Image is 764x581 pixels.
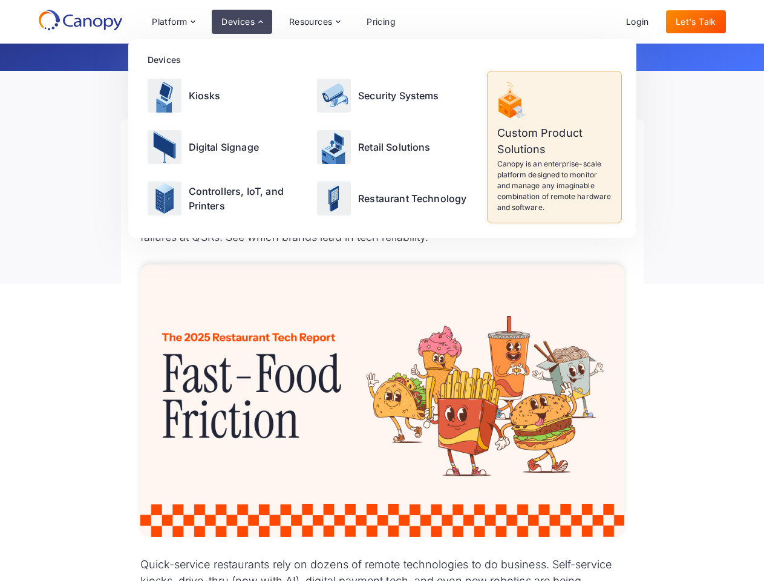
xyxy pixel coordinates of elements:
[487,71,622,223] a: Custom Product SolutionsCanopy is an enterprise-scale platform designed to monitor and manage any...
[279,10,350,34] div: Resources
[189,88,221,103] p: Kiosks
[128,39,636,238] nav: Devices
[148,53,622,66] div: Devices
[143,174,310,223] a: Controllers, IoT, and Printers
[312,174,480,223] a: Restaurant Technology
[289,18,333,26] div: Resources
[212,10,272,34] div: Devices
[152,18,187,26] div: Platform
[497,159,612,213] p: Canopy is an enterprise-scale platform designed to monitor and manage any imaginable combination ...
[616,10,659,33] a: Login
[358,88,439,103] p: Security Systems
[142,10,204,34] div: Platform
[358,191,466,206] p: Restaurant Technology
[312,122,480,171] a: Retail Solutions
[497,125,612,157] p: Custom Product Solutions
[143,122,310,171] a: Digital Signage
[86,51,679,64] p: Get
[358,140,431,154] p: Retail Solutions
[189,184,305,213] p: Controllers, IoT, and Printers
[357,10,405,33] a: Pricing
[221,18,255,26] div: Devices
[312,71,480,120] a: Security Systems
[666,10,726,33] a: Let's Talk
[143,71,310,120] a: Kiosks
[189,140,259,154] p: Digital Signage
